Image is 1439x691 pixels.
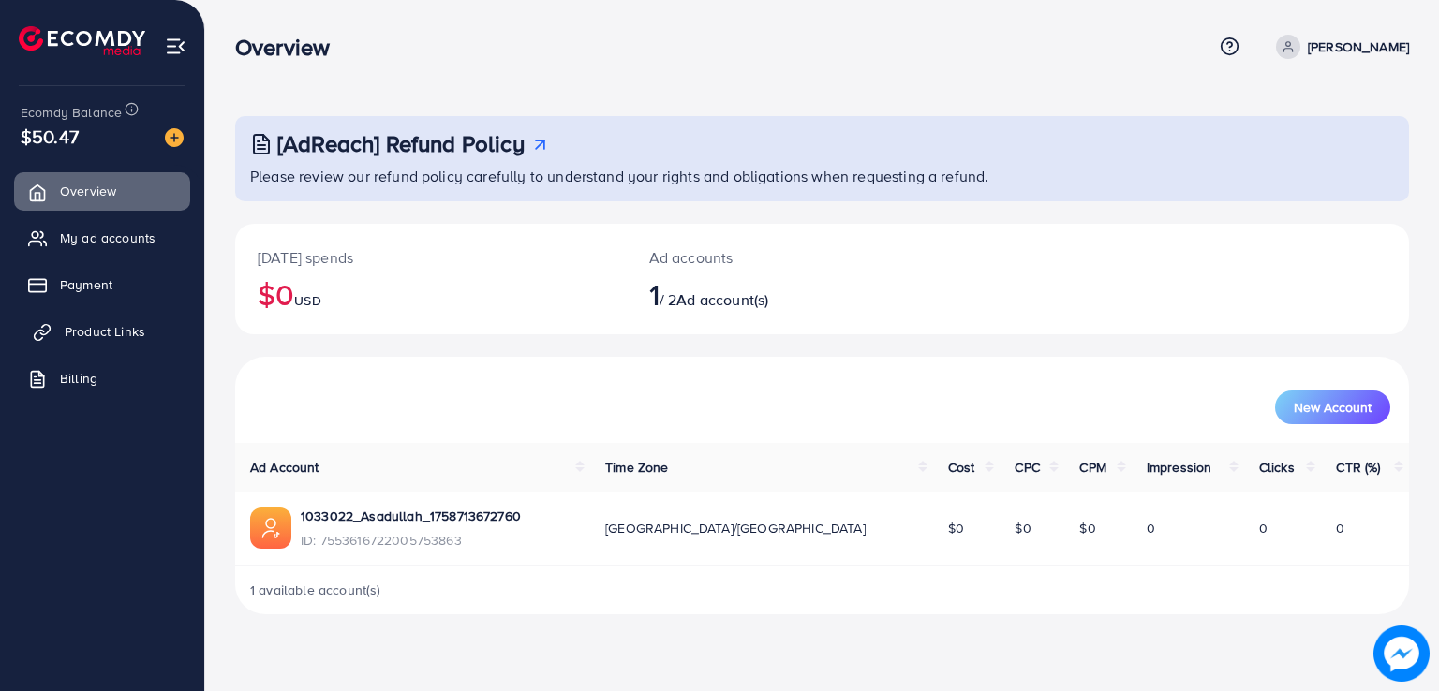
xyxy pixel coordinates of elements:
[1336,519,1344,537] span: 0
[235,34,345,61] h3: Overview
[1373,625,1430,682] img: image
[277,130,525,157] h3: [AdReach] Refund Policy
[676,289,768,310] span: Ad account(s)
[301,507,521,525] a: 1033022_Asadullah_1758713672760
[948,519,964,537] span: $0
[14,219,190,257] a: My ad accounts
[14,360,190,397] a: Billing
[605,458,668,477] span: Time Zone
[1275,390,1390,424] button: New Account
[1308,36,1409,58] p: [PERSON_NAME]
[14,266,190,303] a: Payment
[258,276,604,312] h2: $0
[649,276,898,312] h2: / 2
[1147,519,1155,537] span: 0
[1268,35,1409,59] a: [PERSON_NAME]
[250,165,1398,187] p: Please review our refund policy carefully to understand your rights and obligations when requesti...
[250,458,319,477] span: Ad Account
[21,123,79,150] span: $50.47
[60,275,112,294] span: Payment
[250,507,291,549] img: ic-ads-acc.e4c84228.svg
[1015,519,1031,537] span: $0
[14,313,190,350] a: Product Links
[21,103,122,122] span: Ecomdy Balance
[605,519,866,537] span: [GEOGRAPHIC_DATA]/[GEOGRAPHIC_DATA]
[1079,458,1105,477] span: CPM
[1294,401,1372,414] span: New Account
[60,182,116,200] span: Overview
[250,581,381,599] span: 1 available account(s)
[1259,458,1295,477] span: Clicks
[60,228,156,247] span: My ad accounts
[1015,458,1039,477] span: CPC
[948,458,975,477] span: Cost
[258,246,604,269] p: [DATE] spends
[14,172,190,210] a: Overview
[165,128,184,147] img: image
[1079,519,1095,537] span: $0
[649,272,660,316] span: 1
[1147,458,1212,477] span: Impression
[19,26,145,55] img: logo
[301,531,521,550] span: ID: 7553616722005753863
[65,322,145,341] span: Product Links
[294,291,320,310] span: USD
[165,36,186,57] img: menu
[60,369,97,388] span: Billing
[1336,458,1380,477] span: CTR (%)
[649,246,898,269] p: Ad accounts
[1259,519,1268,537] span: 0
